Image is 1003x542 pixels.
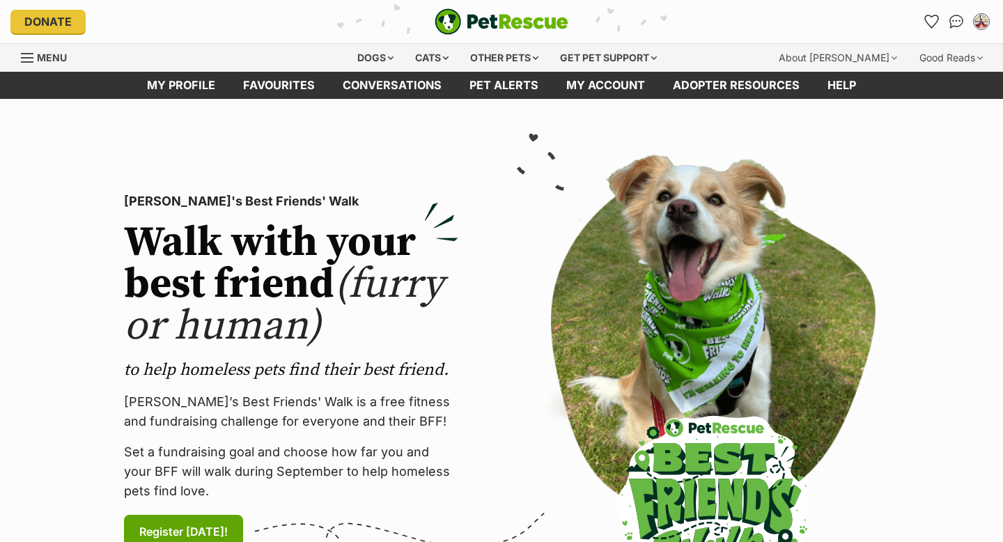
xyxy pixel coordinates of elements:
[405,44,458,72] div: Cats
[974,15,988,29] img: Caity Stanway profile pic
[435,8,568,35] img: logo-e224e6f780fb5917bec1dbf3a21bbac754714ae5b6737aabdf751b685950b380.svg
[37,52,67,63] span: Menu
[139,523,228,540] span: Register [DATE]!
[949,15,964,29] img: chat-41dd97257d64d25036548639549fe6c8038ab92f7586957e7f3b1b290dea8141.svg
[456,72,552,99] a: Pet alerts
[970,10,993,33] button: My account
[659,72,814,99] a: Adopter resources
[124,258,444,353] span: (furry or human)
[133,72,229,99] a: My profile
[124,192,458,211] p: [PERSON_NAME]'s Best Friends' Walk
[920,10,993,33] ul: Account quick links
[124,222,458,348] h2: Walk with your best friend
[550,44,667,72] div: Get pet support
[435,8,568,35] a: PetRescue
[910,44,993,72] div: Good Reads
[329,72,456,99] a: conversations
[769,44,907,72] div: About [PERSON_NAME]
[814,72,870,99] a: Help
[945,10,967,33] a: Conversations
[348,44,403,72] div: Dogs
[552,72,659,99] a: My account
[920,10,942,33] a: Favourites
[124,442,458,501] p: Set a fundraising goal and choose how far you and your BFF will walk during September to help hom...
[460,44,548,72] div: Other pets
[124,359,458,381] p: to help homeless pets find their best friend.
[124,392,458,431] p: [PERSON_NAME]’s Best Friends' Walk is a free fitness and fundraising challenge for everyone and t...
[229,72,329,99] a: Favourites
[10,10,86,33] a: Donate
[21,44,77,69] a: Menu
